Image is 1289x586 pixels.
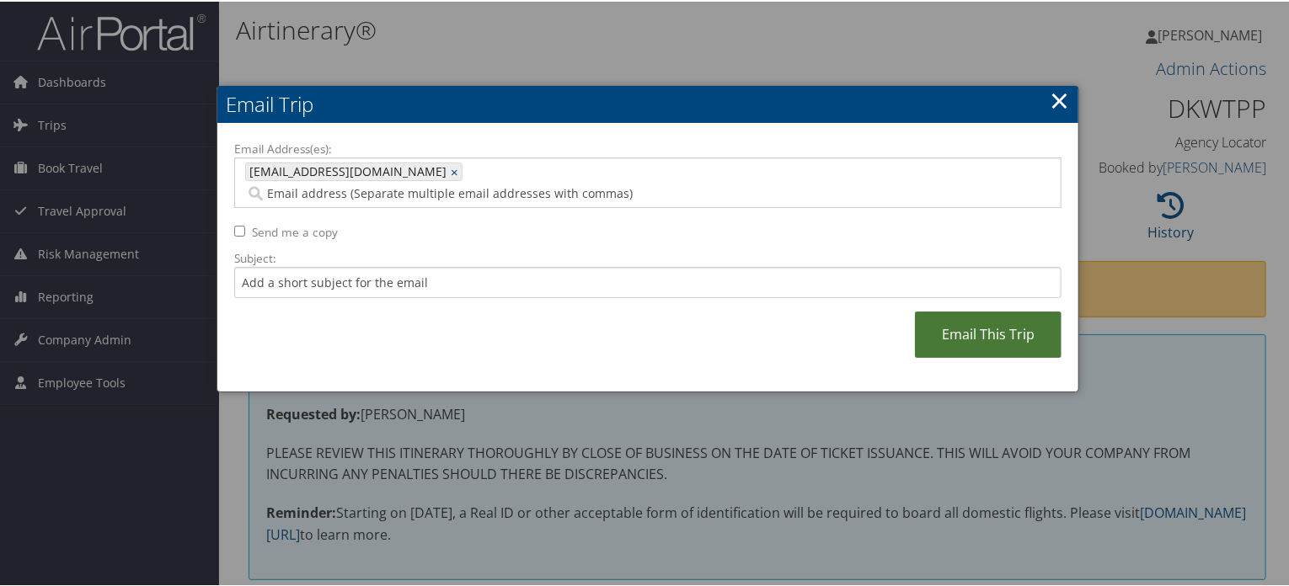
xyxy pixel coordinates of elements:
input: Add a short subject for the email [234,265,1062,296]
a: × [1050,82,1069,115]
label: Send me a copy [252,222,338,239]
a: Email This Trip [915,310,1062,356]
a: × [451,162,462,178]
input: Email address (Separate multiple email addresses with commas) [245,184,881,200]
label: Email Address(es): [234,139,1062,156]
h2: Email Trip [217,84,1078,121]
label: Subject: [234,248,1062,265]
span: [EMAIL_ADDRESS][DOMAIN_NAME] [246,162,447,178]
